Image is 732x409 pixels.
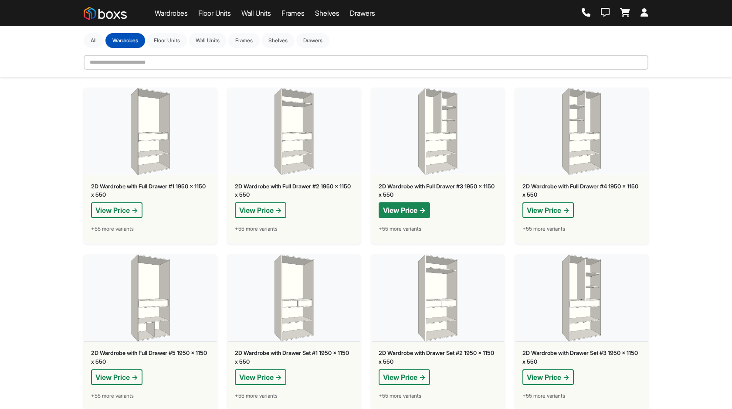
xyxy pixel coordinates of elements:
[261,33,295,48] button: Shelves
[241,8,271,18] a: Wall Units
[91,225,134,233] span: +55 more variants
[515,88,648,175] img: 2D Wardrobe with Full Drawer #4 1950 x 1150 x 550
[105,33,145,48] button: Wardrobes
[296,33,329,48] button: Drawers
[379,225,421,233] span: +55 more variants
[379,202,430,218] button: View Price →
[228,88,360,175] img: 2D Wardrobe with Full Drawer #2 1950 x 1150 x 550
[515,88,648,244] a: 2D Wardrobe with Full Drawer #4 1950 x 1150 x 5502D Wardrobe with Full Drawer #4 1950 x 1150 x 55...
[228,33,260,48] button: Frames
[522,182,641,199] div: 2D Wardrobe with Full Drawer #4 1950 x 1150 x 550
[371,88,505,244] a: 2D Wardrobe with Full Drawer #3 1950 x 1150 x 5502D Wardrobe with Full Drawer #3 1950 x 1150 x 55...
[198,8,231,18] a: Floor Units
[522,349,641,365] div: 2D Wardrobe with Drawer Set #3 1950 x 1150 x 550
[91,182,210,199] div: 2D Wardrobe with Full Drawer #1 1950 x 1150 x 550
[379,369,430,385] button: View Price →
[189,33,227,48] button: Wall Units
[379,349,497,365] div: 2D Wardrobe with Drawer Set #2 1950 x 1150 x 550
[372,88,504,175] img: 2D Wardrobe with Full Drawer #3 1950 x 1150 x 550
[522,225,565,233] span: +55 more variants
[91,202,142,218] button: View Price →
[281,8,305,18] a: Frames
[91,349,210,365] div: 2D Wardrobe with Full Drawer #5 1950 x 1150 x 550
[315,8,339,18] a: Shelves
[227,88,361,244] a: 2D Wardrobe with Full Drawer #2 1950 x 1150 x 5502D Wardrobe with Full Drawer #2 1950 x 1150 x 55...
[155,8,188,18] a: Wardrobes
[235,182,353,199] div: 2D Wardrobe with Full Drawer #2 1950 x 1150 x 550
[84,7,127,20] img: Boxs Store logo
[350,8,375,18] a: Drawers
[379,392,421,400] span: +55 more variants
[372,255,504,342] img: 2D Wardrobe with Drawer Set #2 1950 x 1150 x 550
[522,202,574,218] button: View Price →
[84,255,217,342] img: 2D Wardrobe with Full Drawer #5 1950 x 1150 x 550
[84,88,217,244] a: 2D Wardrobe with Full Drawer #1 1950 x 1150 x 5502D Wardrobe with Full Drawer #1 1950 x 1150 x 55...
[84,33,104,48] button: All
[91,392,134,400] span: +55 more variants
[379,182,497,199] div: 2D Wardrobe with Full Drawer #3 1950 x 1150 x 550
[235,225,278,233] span: +55 more variants
[235,369,286,385] button: View Price →
[235,202,286,218] button: View Price →
[235,349,353,365] div: 2D Wardrobe with Drawer Set #1 1950 x 1150 x 550
[228,255,360,342] img: 2D Wardrobe with Drawer Set #1 1950 x 1150 x 550
[147,33,187,48] button: Floor Units
[91,369,142,385] button: View Price →
[522,369,574,385] button: View Price →
[235,392,278,400] span: +55 more variants
[515,255,648,342] img: 2D Wardrobe with Drawer Set #3 1950 x 1150 x 550
[84,88,217,175] img: 2D Wardrobe with Full Drawer #1 1950 x 1150 x 550
[522,392,565,400] span: +55 more variants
